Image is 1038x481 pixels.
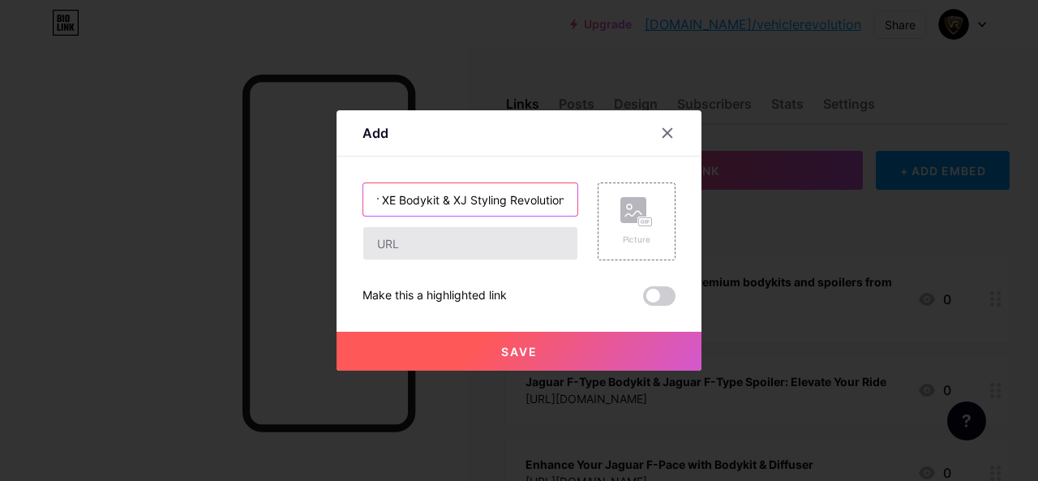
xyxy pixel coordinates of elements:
span: Save [501,345,538,359]
input: URL [363,227,577,260]
button: Save [337,332,701,371]
div: Make this a highlighted link [362,286,507,306]
div: Picture [620,234,653,246]
div: Add [362,123,388,143]
input: Title [363,183,577,216]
